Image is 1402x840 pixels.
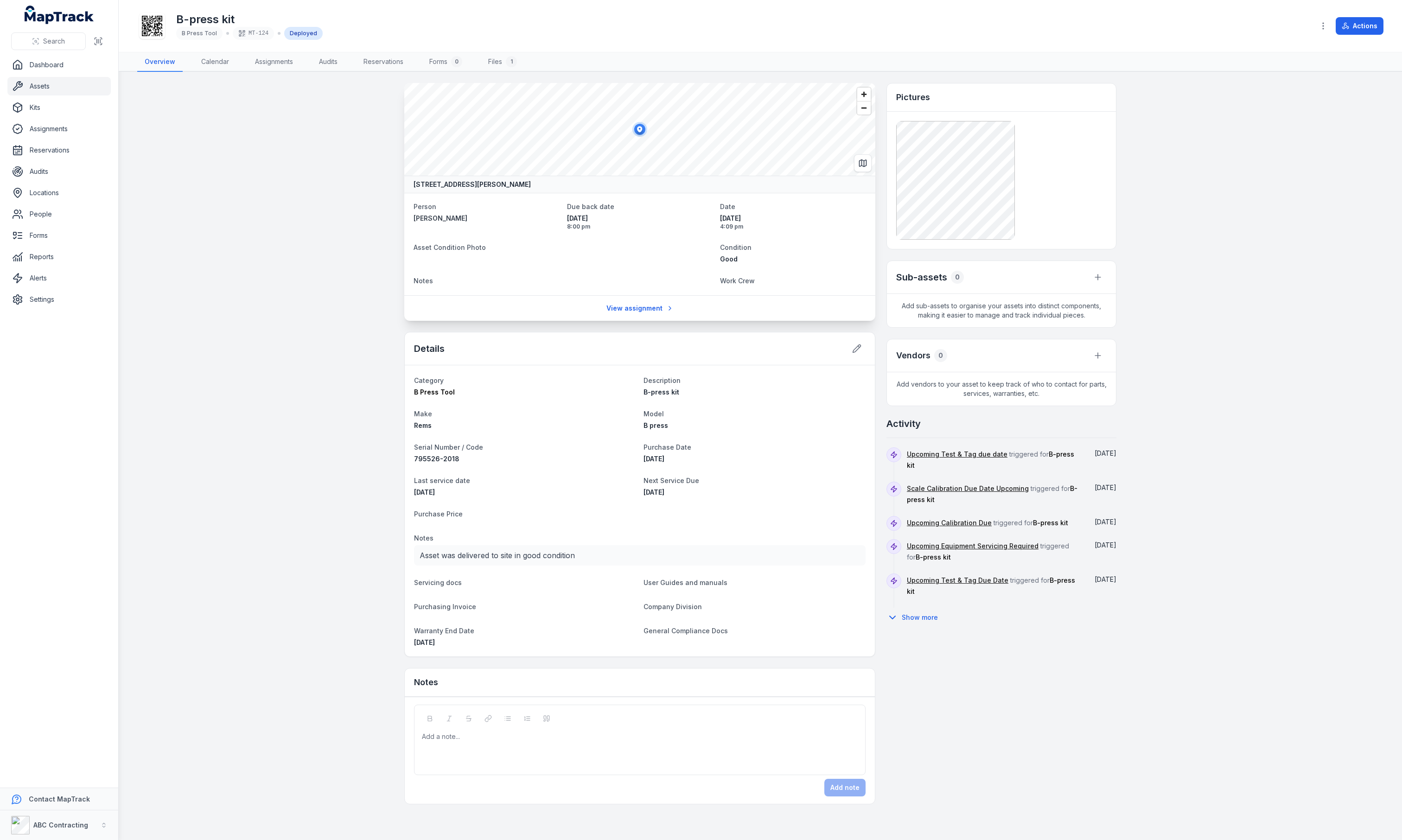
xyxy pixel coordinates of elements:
div: 0 [451,56,462,67]
a: Settings [7,290,111,309]
span: triggered for [907,450,1074,469]
span: Next Service Due [644,477,699,484]
span: B-press kit [916,553,951,561]
span: Date [720,203,735,210]
span: Rems [414,421,432,429]
span: [DATE] [1095,449,1116,457]
span: Good [720,255,738,263]
span: B Press Tool [182,30,217,37]
span: Due back date [567,203,614,210]
span: 8:00 pm [567,223,713,230]
a: Forms0 [422,52,470,72]
time: 01/04/2025, 8:00:00 pm [567,214,713,230]
span: Description [644,376,681,384]
a: [PERSON_NAME] [414,214,560,223]
span: [DATE] [1095,518,1116,526]
canvas: Map [404,83,875,176]
h3: Vendors [896,349,930,362]
time: 26/11/2027, 11:00:00 am [414,638,435,646]
span: Warranty End Date [414,627,474,635]
time: 01/04/2025, 4:09:22 pm [720,214,866,230]
span: Add vendors to your asset to keep track of who to contact for parts, services, warranties, etc. [887,372,1116,406]
p: Asset was delivered to site in good condition [420,549,860,562]
span: Company Division [644,603,702,611]
h2: Sub-assets [896,271,947,284]
h3: Notes [414,676,438,689]
a: Assignments [7,120,111,138]
a: Locations [7,184,111,202]
a: Upcoming Test & Tag due date [907,450,1007,459]
a: Alerts [7,269,111,287]
strong: ABC Contracting [33,821,88,829]
button: Show more [886,608,944,627]
div: 0 [934,349,947,362]
time: 04/01/2025, 11:00:00 am [414,488,435,496]
a: Files1 [481,52,524,72]
span: B-press kit [1033,519,1068,527]
span: [DATE] [567,214,713,223]
span: Purchase Price [414,510,463,518]
span: 795526-2018 [414,455,459,463]
span: Notes [414,534,433,542]
time: 14/07/2025, 12:10:00 pm [1095,541,1116,549]
span: triggered for [907,519,1068,527]
span: [DATE] [414,638,435,646]
time: 29/07/2025, 11:00:00 am [1095,518,1116,526]
span: Person [414,203,436,210]
time: 11/08/2025, 2:30:00 pm [1095,484,1116,491]
a: Reservations [356,52,411,72]
span: Make [414,410,432,418]
time: 12/08/2025, 10:40:00 am [1095,449,1116,457]
span: General Compliance Docs [644,627,728,635]
a: Dashboard [7,56,111,74]
span: B press [644,421,668,429]
a: Forms [7,226,111,245]
a: Calendar [194,52,236,72]
span: [DATE] [1095,541,1116,549]
span: Add sub-assets to organise your assets into distinct components, making it easier to manage and t... [887,294,1116,327]
a: People [7,205,111,223]
h1: B-press kit [176,12,323,27]
a: Assets [7,77,111,95]
span: [DATE] [1095,484,1116,491]
a: Reports [7,248,111,266]
button: Search [11,32,86,50]
span: Serial Number / Code [414,443,483,451]
time: 07/07/2025, 10:00:00 am [1095,575,1116,583]
span: triggered for [907,542,1069,561]
a: Scale Calibration Due Date Upcoming [907,484,1029,493]
span: Notes [414,277,433,285]
span: Purchase Date [644,443,691,451]
span: Model [644,410,664,418]
span: Category [414,376,444,384]
h3: Pictures [896,91,930,104]
h2: Activity [886,417,921,430]
span: Work Crew [720,277,755,285]
a: Upcoming Calibration Due [907,518,992,528]
span: Purchasing Invoice [414,603,476,611]
span: [DATE] [414,488,435,496]
button: Actions [1336,17,1383,35]
a: Audits [312,52,345,72]
span: Search [43,37,65,46]
div: 0 [951,271,964,284]
span: [DATE] [720,214,866,223]
span: B-press kit [644,388,679,396]
span: User Guides and manuals [644,579,727,586]
time: 04/01/2026, 11:00:00 am [644,488,664,496]
a: Upcoming Equipment Servicing Required [907,541,1039,551]
a: Kits [7,98,111,117]
button: Zoom out [857,101,871,115]
div: 1 [506,56,517,67]
span: [DATE] [1095,575,1116,583]
div: Deployed [284,27,323,40]
a: Overview [137,52,183,72]
span: Asset Condition Photo [414,243,486,251]
strong: [STREET_ADDRESS][PERSON_NAME] [414,180,531,189]
div: MT-124 [233,27,274,40]
span: B Press Tool [414,388,455,396]
button: Zoom in [857,88,871,101]
span: [DATE] [644,488,664,496]
a: Reservations [7,141,111,159]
